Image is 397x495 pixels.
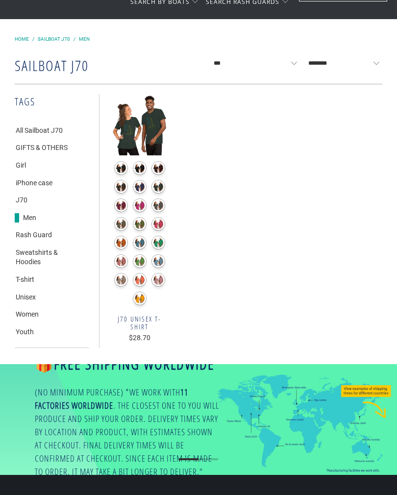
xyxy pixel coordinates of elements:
[74,36,75,42] span: /
[15,327,34,337] a: Youth
[15,196,27,205] a: J70
[54,354,215,374] strong: FREE SHIPPING WORLDWIDE
[15,161,26,171] a: Girl
[15,293,36,302] a: Unisex
[15,143,68,153] a: GIFTS & OTHERS
[15,230,52,240] a: Rash Guard
[109,94,170,155] img: J70 Unisex t-shirt
[15,213,36,223] a: Men
[129,334,150,342] span: $28.70
[179,458,198,460] li: Page dot 1
[15,52,194,76] h1: Sailboat J70
[109,315,170,332] span: J70 Unisex t-shirt
[15,310,39,320] a: Women
[198,458,218,460] li: Page dot 2
[79,36,90,42] a: Men
[15,248,74,267] a: Sweatshirts & Hoodies
[15,178,52,188] a: iPhone case
[15,36,29,42] a: Home
[38,36,70,42] a: Sailboat J70
[35,382,220,482] h6: (NO MINIMUM PURCHASE) *We work with . The closest one to you will produce and ship your order. De...
[15,126,63,136] a: All Sailboat J70
[109,315,170,342] a: J70 Unisex t-shirt $28.70
[35,353,220,375] h1: 🎁
[15,275,34,285] a: T-shirt
[109,94,170,155] a: J70 Unisex t-shirt J70 Unisex t-shirt
[32,36,34,42] span: /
